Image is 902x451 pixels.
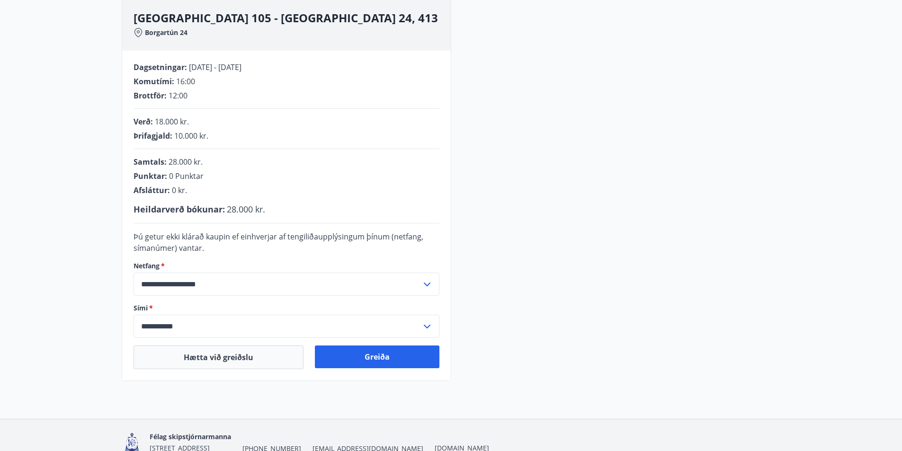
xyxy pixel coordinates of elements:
span: Þrifagjald : [134,131,172,141]
span: Heildarverð bókunar : [134,203,225,215]
span: Afsláttur : [134,185,170,195]
span: Borgartún 24 [145,28,188,37]
span: 12:00 [169,90,188,101]
span: 28.000 kr. [227,203,265,215]
span: 0 Punktar [169,171,204,181]
button: Hætta við greiðslu [134,345,304,369]
span: 10.000 kr. [174,131,208,141]
span: Verð : [134,116,153,127]
span: [DATE] - [DATE] [189,62,241,72]
span: Félag skipstjórnarmanna [150,432,231,441]
span: 0 kr. [172,185,187,195]
button: Greiða [315,345,439,368]
label: Sími [134,303,439,313]
label: Netfang [134,261,439,271]
span: 16:00 [176,76,195,87]
span: Punktar : [134,171,167,181]
span: Þú getur ekki klárað kaupin ef einhverjar af tengiliðaupplýsingum þínum (netfang, símanúmer) vantar. [134,231,423,253]
span: Dagsetningar : [134,62,187,72]
h3: [GEOGRAPHIC_DATA] 105 - [GEOGRAPHIC_DATA] 24, 413 [134,10,451,26]
span: Komutími : [134,76,174,87]
span: Brottför : [134,90,167,101]
span: Samtals : [134,157,167,167]
span: 18.000 kr. [155,116,189,127]
span: 28.000 kr. [169,157,203,167]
